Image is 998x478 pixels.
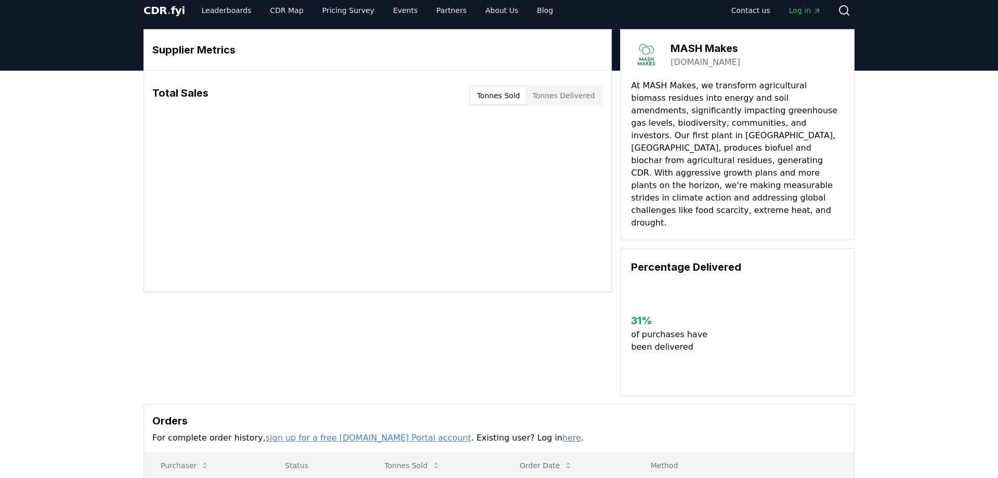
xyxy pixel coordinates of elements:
nav: Main [193,1,561,20]
a: sign up for a free [DOMAIN_NAME] Portal account [266,433,471,443]
button: Tonnes Delivered [526,87,601,104]
span: Log in [789,5,821,16]
h3: MASH Makes [671,41,740,56]
a: Pricing Survey [314,1,383,20]
p: of purchases have been delivered [631,328,716,353]
button: Tonnes Sold [470,87,526,104]
span: . [167,4,171,17]
h3: Supplier Metrics [152,42,603,58]
a: Events [385,1,426,20]
a: [DOMAIN_NAME] [671,56,740,69]
p: Status [277,460,359,471]
p: At MASH Makes, we transform agricultural biomass residues into energy and soil amendments, signif... [631,79,844,229]
a: Partners [428,1,475,20]
a: About Us [477,1,527,20]
button: Purchaser [152,455,217,476]
p: Method [642,460,846,471]
h3: Total Sales [152,85,208,106]
h3: 31 % [631,313,716,328]
button: Tonnes Sold [376,455,449,476]
nav: Main [723,1,830,20]
a: Blog [529,1,561,20]
a: CDR.fyi [143,3,185,18]
img: MASH Makes-logo [631,40,660,69]
a: Contact us [723,1,779,20]
a: CDR Map [262,1,312,20]
p: For complete order history, . Existing user? Log in . [152,432,846,444]
a: Leaderboards [193,1,260,20]
span: CDR fyi [143,4,185,17]
h3: Percentage Delivered [631,259,844,275]
h3: Orders [152,413,846,429]
a: here [562,433,581,443]
a: Log in [781,1,830,20]
button: Order Date [511,455,581,476]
